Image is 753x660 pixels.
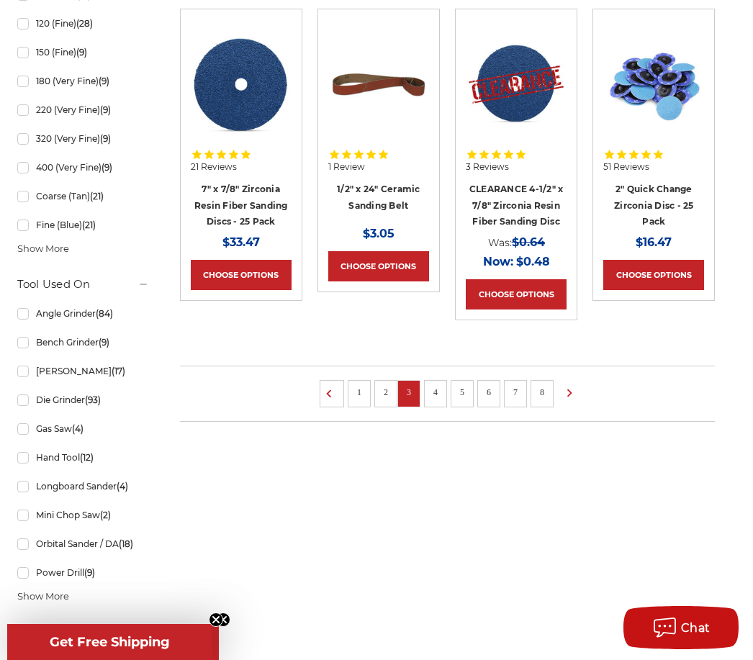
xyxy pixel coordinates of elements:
span: $33.47 [222,235,260,249]
span: (18) [119,538,133,549]
button: Close teaser [209,612,223,627]
a: Choose Options [466,279,567,309]
a: 320 (Very Fine) [17,126,149,151]
a: 8 [535,384,549,400]
span: Get Free Shipping [50,634,170,650]
a: 220 (Very Fine) [17,97,149,122]
a: Bench Grinder [17,330,149,355]
span: 3 Reviews [466,163,509,171]
span: (84) [96,308,113,319]
img: 7 inch zirconia resin fiber disc [191,34,292,135]
span: (9) [99,76,109,86]
a: 7" x 7/8" Zirconia Resin Fiber Sanding Discs - 25 Pack [194,184,288,227]
span: (9) [76,47,87,58]
a: 2" Quick Change Zirconia Disc - 25 Pack [614,184,694,227]
span: 51 Reviews [603,163,649,171]
a: CLEARANCE 4-1/2" zirc resin fiber disc [466,19,567,152]
a: Hand Tool [17,445,149,470]
a: Angle Grinder [17,301,149,326]
a: 7 inch zirconia resin fiber disc [191,19,292,152]
span: Chat [681,621,711,635]
span: Show More [17,242,69,256]
span: (9) [99,337,109,348]
a: Die Grinder [17,387,149,412]
span: (9) [84,567,95,578]
a: Choose Options [191,260,292,290]
span: (93) [85,394,101,405]
a: 5 [455,384,469,400]
a: Orbital Sander / DA [17,531,149,556]
span: 21 Reviews [191,163,237,171]
a: 400 (Very Fine) [17,155,149,180]
a: 1/2" x 24" Ceramic File Belt [328,19,429,152]
a: 6 [482,384,496,400]
a: Power Drill [17,560,149,585]
button: Close teaser [216,612,230,627]
a: Assortment of 2-inch Metalworking Discs, 80 Grit, Quick Change, with durable Zirconia abrasive by... [603,19,704,152]
span: $0.64 [512,235,545,249]
span: $16.47 [636,235,672,249]
a: Choose Options [603,260,704,290]
img: CLEARANCE 4-1/2" zirc resin fiber disc [466,35,567,135]
a: 150 (Fine) [17,40,149,65]
a: 1/2" x 24" Ceramic Sanding Belt [337,184,420,211]
a: Coarse (Tan) [17,184,149,209]
a: 4 [428,384,443,400]
span: $0.48 [516,255,550,268]
img: Assortment of 2-inch Metalworking Discs, 80 Grit, Quick Change, with durable Zirconia abrasive by... [603,34,704,135]
a: 1 [352,384,366,400]
span: (28) [76,18,93,29]
a: Fine (Blue) [17,212,149,238]
span: (17) [112,366,125,376]
a: 2 [379,384,393,400]
a: Gas Saw [17,416,149,441]
span: (9) [102,162,112,173]
a: 3 [402,384,416,400]
h5: Tool Used On [17,276,149,293]
span: $3.05 [363,227,394,240]
a: 7 [508,384,523,400]
span: (9) [100,104,111,115]
div: Get Free ShippingClose teaser [7,624,212,660]
span: (9) [100,133,111,144]
span: Show More [17,589,69,604]
img: 1/2" x 24" Ceramic File Belt [328,34,429,135]
span: 1 Review [328,163,365,171]
span: (12) [80,452,94,463]
a: 180 (Very Fine) [17,68,149,94]
div: Was: [466,232,567,252]
span: Now: [483,255,513,268]
span: (21) [90,191,104,202]
a: [PERSON_NAME] [17,358,149,384]
a: Longboard Sander [17,474,149,499]
span: (4) [72,423,84,434]
a: Mini Chop Saw [17,502,149,528]
button: Chat [623,606,739,649]
span: (21) [82,220,96,230]
a: CLEARANCE 4-1/2" x 7/8" Zirconia Resin Fiber Sanding Disc [469,184,564,227]
span: (2) [100,510,111,520]
a: Choose Options [328,251,429,281]
a: 120 (Fine) [17,11,149,36]
span: (4) [117,481,128,492]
